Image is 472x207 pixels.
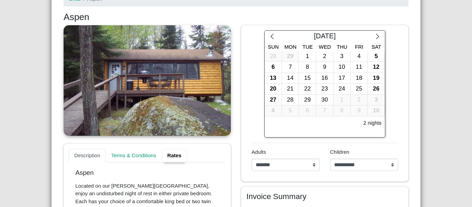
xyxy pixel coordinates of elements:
[333,95,350,105] div: 1
[333,105,351,116] button: 8
[252,149,266,155] span: Adults
[316,105,333,116] button: 7
[282,95,299,106] button: 28
[316,73,333,84] div: 16
[316,95,333,105] div: 30
[284,44,296,50] span: Mon
[316,51,333,62] div: 2
[370,31,385,43] button: chevron right
[268,44,279,50] span: Sun
[368,62,385,73] button: 12
[265,105,282,116] button: 4
[299,95,316,105] div: 29
[302,44,313,50] span: Tue
[299,84,316,94] div: 22
[316,62,333,73] button: 9
[299,84,316,95] button: 22
[351,73,368,84] button: 18
[351,95,368,106] button: 2
[316,84,333,94] div: 23
[330,149,349,155] span: Children
[368,73,385,84] button: 19
[368,95,385,105] div: 3
[368,105,385,116] div: 10
[316,95,333,106] button: 30
[316,105,333,116] div: 7
[355,44,363,50] span: Fri
[299,105,316,116] button: 6
[299,105,316,116] div: 6
[333,62,351,73] button: 10
[299,62,316,73] button: 8
[351,105,368,116] button: 9
[282,73,299,84] button: 14
[280,31,370,43] div: [DATE]
[162,149,187,163] a: Rates
[316,84,333,95] button: 23
[333,95,351,106] button: 1
[351,51,368,62] button: 4
[246,192,403,201] h4: Invoice Summary
[337,44,347,50] span: Thu
[368,105,385,116] button: 10
[106,149,162,163] a: Terms & Conditions
[265,84,282,95] button: 20
[282,84,299,94] div: 21
[299,51,316,62] button: 1
[265,31,280,43] button: chevron left
[282,105,299,116] div: 5
[351,84,368,95] button: 25
[368,84,385,94] div: 26
[299,73,316,84] div: 15
[351,62,368,73] button: 11
[374,33,381,40] svg: chevron right
[265,95,282,105] div: 27
[282,62,299,73] div: 7
[351,105,368,116] div: 9
[269,33,275,40] svg: chevron left
[368,95,385,106] button: 3
[333,84,350,94] div: 24
[316,62,333,73] div: 9
[265,51,282,62] button: 28
[363,120,381,126] h6: 2 nights
[265,84,282,94] div: 20
[299,95,316,106] button: 29
[282,95,299,105] div: 28
[69,149,106,163] a: Description
[333,84,351,95] button: 24
[368,84,385,95] button: 26
[282,105,299,116] button: 5
[333,73,351,84] button: 17
[75,169,219,177] p: Aspen
[265,95,282,106] button: 27
[319,44,331,50] span: Wed
[316,73,333,84] button: 16
[333,51,350,62] div: 3
[333,105,350,116] div: 8
[368,51,385,62] button: 5
[64,12,408,23] h3: Aspen
[265,62,282,73] button: 6
[351,95,368,105] div: 2
[316,51,333,62] button: 2
[282,51,299,62] button: 29
[265,73,282,84] button: 13
[371,44,381,50] span: Sat
[351,84,368,94] div: 25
